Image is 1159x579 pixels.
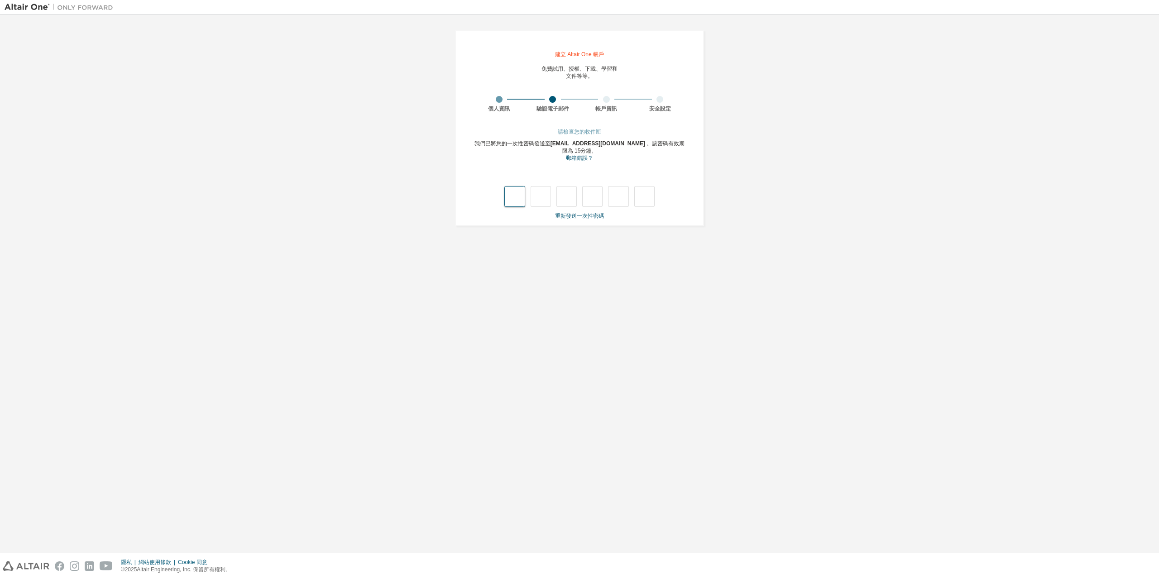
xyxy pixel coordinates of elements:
[178,559,207,565] font: Cookie 同意
[488,105,510,112] font: 個人資訊
[70,561,79,571] img: instagram.svg
[100,561,113,571] img: youtube.svg
[551,140,645,147] font: [EMAIL_ADDRESS][DOMAIN_NAME]
[55,561,64,571] img: facebook.svg
[649,105,671,112] font: 安全設定
[85,561,94,571] img: linkedin.svg
[566,155,593,161] font: 郵箱錯誤？
[139,559,171,565] font: 網站使用條款
[5,3,118,12] img: 牽牛星一號
[555,213,604,219] font: 重新發送一次性密碼
[558,129,601,135] font: 請檢查您的收件匣
[562,140,685,154] font: 。該密碼有效期限為
[541,66,618,72] font: 免費試用、授權、下載、學習和
[474,140,551,147] font: 我們已將您的一次性密碼發送至
[575,148,580,154] font: 15
[121,566,125,573] font: ©
[580,148,597,154] font: 分鐘。
[555,51,604,57] font: 建立 Altair One 帳戶
[595,105,617,112] font: 帳戶資訊
[566,73,593,79] font: 文件等等。
[121,559,132,565] font: 隱私
[137,566,231,573] font: Altair Engineering, Inc. 保留所有權利。
[125,566,137,573] font: 2025
[566,156,593,161] a: 回註冊表
[3,561,49,571] img: altair_logo.svg
[536,105,569,112] font: 驗證電子郵件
